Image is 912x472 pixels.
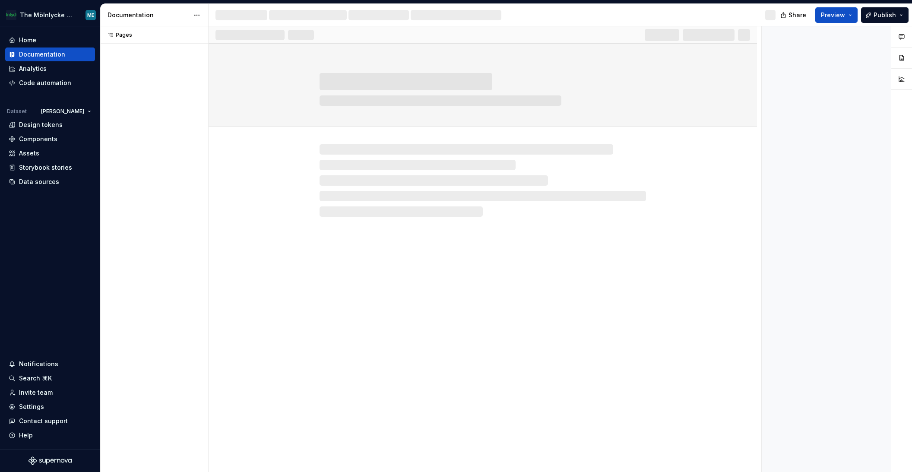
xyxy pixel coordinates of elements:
div: Assets [19,149,39,158]
button: The Mölnlycke ExperienceME [2,6,98,24]
div: Settings [19,402,44,411]
div: Components [19,135,57,143]
a: Code automation [5,76,95,90]
div: Search ⌘K [19,374,52,383]
button: [PERSON_NAME] [37,105,95,117]
div: Invite team [19,388,53,397]
a: Documentation [5,48,95,61]
div: Contact support [19,417,68,425]
a: Data sources [5,175,95,189]
div: Code automation [19,79,71,87]
span: Share [788,11,806,19]
button: Preview [815,7,858,23]
div: Documentation [108,11,189,19]
div: Help [19,431,33,440]
svg: Supernova Logo [28,456,72,465]
button: Search ⌘K [5,371,95,385]
img: 91fb9bbd-befe-470e-ae9b-8b56c3f0f44a.png [6,10,16,20]
div: Documentation [19,50,65,59]
span: Preview [821,11,845,19]
span: Publish [874,11,896,19]
a: Components [5,132,95,146]
div: Notifications [19,360,58,368]
button: Share [776,7,812,23]
div: Storybook stories [19,163,72,172]
span: [PERSON_NAME] [41,108,84,115]
div: Pages [104,32,132,38]
div: ME [87,12,94,19]
button: Publish [861,7,909,23]
a: Design tokens [5,118,95,132]
div: The Mölnlycke Experience [20,11,75,19]
button: Notifications [5,357,95,371]
a: Home [5,33,95,47]
a: Invite team [5,386,95,399]
a: Assets [5,146,95,160]
a: Analytics [5,62,95,76]
div: Design tokens [19,120,63,129]
div: Dataset [7,108,27,115]
div: Data sources [19,177,59,186]
button: Contact support [5,414,95,428]
div: Analytics [19,64,47,73]
div: Home [19,36,36,44]
a: Settings [5,400,95,414]
button: Help [5,428,95,442]
a: Storybook stories [5,161,95,174]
